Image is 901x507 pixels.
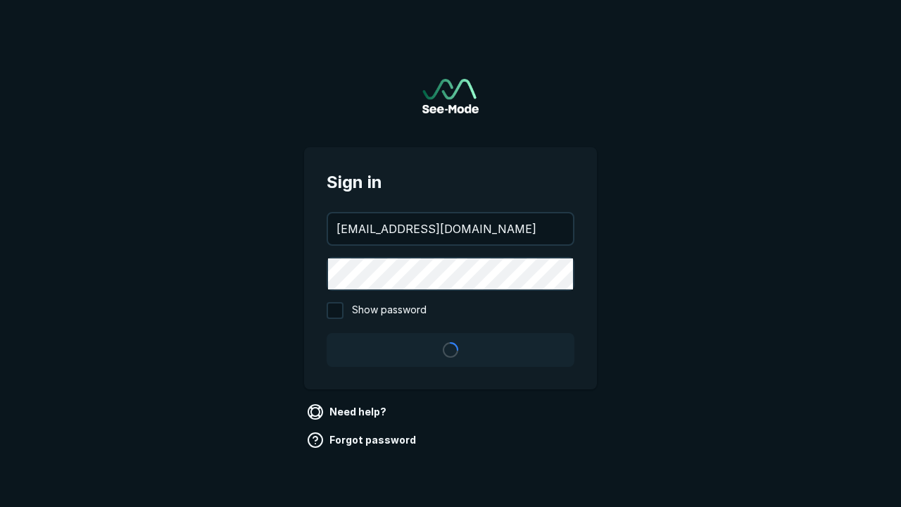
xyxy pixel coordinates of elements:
img: See-Mode Logo [422,79,479,113]
a: Go to sign in [422,79,479,113]
span: Sign in [327,170,574,195]
input: your@email.com [328,213,573,244]
span: Show password [352,302,427,319]
a: Forgot password [304,429,422,451]
a: Need help? [304,401,392,423]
